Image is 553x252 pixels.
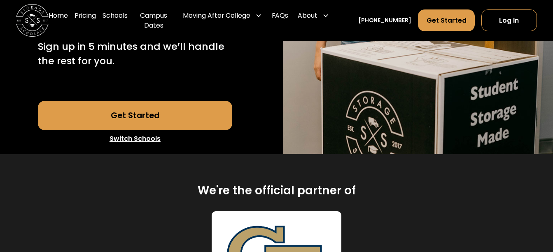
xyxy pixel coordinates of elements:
a: Get Started [418,9,475,31]
a: home [16,4,49,37]
a: Pricing [75,4,96,37]
div: About [295,4,332,27]
p: Sign up in 5 minutes and we’ll handle the rest for you. [38,39,232,68]
a: FAQs [272,4,288,37]
div: Moving After College [183,11,250,21]
img: Storage Scholars main logo [16,4,49,37]
a: Home [49,4,68,37]
div: About [298,11,317,21]
div: Moving After College [180,4,265,27]
a: Switch Schools [38,130,232,147]
a: Schools [103,4,128,37]
h2: We're the official partner of [198,183,356,198]
a: [PHONE_NUMBER] [358,16,411,25]
a: Get Started [38,101,232,130]
a: Campus Dates [134,4,173,37]
a: Log In [481,9,537,31]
